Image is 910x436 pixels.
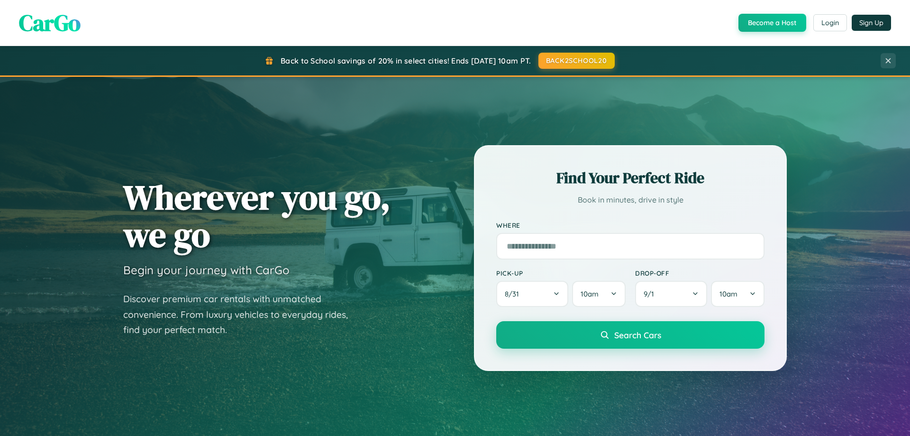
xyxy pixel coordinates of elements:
label: Drop-off [635,269,764,277]
button: Search Cars [496,321,764,349]
span: 10am [719,289,737,298]
span: 8 / 31 [505,289,524,298]
span: Back to School savings of 20% in select cities! Ends [DATE] 10am PT. [281,56,531,65]
h3: Begin your journey with CarGo [123,263,290,277]
button: Sign Up [852,15,891,31]
span: Search Cars [614,330,661,340]
h1: Wherever you go, we go [123,178,391,253]
span: 9 / 1 [644,289,659,298]
button: Become a Host [738,14,806,32]
p: Discover premium car rentals with unmatched convenience. From luxury vehicles to everyday rides, ... [123,291,360,338]
span: 10am [581,289,599,298]
button: 8/31 [496,281,568,307]
span: CarGo [19,7,81,38]
label: Where [496,221,764,229]
button: 10am [711,281,764,307]
h2: Find Your Perfect Ride [496,167,764,188]
button: 9/1 [635,281,707,307]
button: BACK2SCHOOL20 [538,53,615,69]
button: Login [813,14,847,31]
p: Book in minutes, drive in style [496,193,764,207]
button: 10am [572,281,626,307]
label: Pick-up [496,269,626,277]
